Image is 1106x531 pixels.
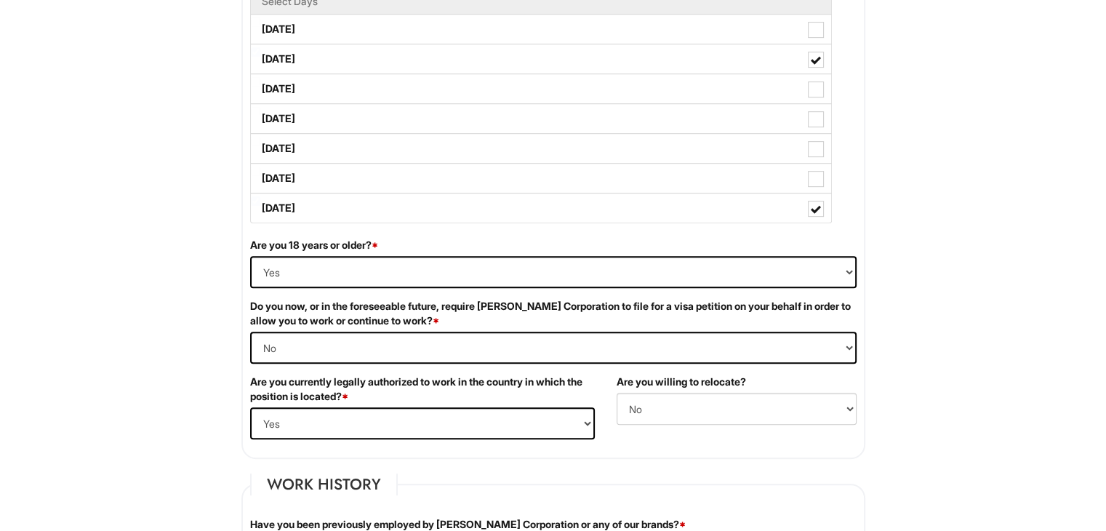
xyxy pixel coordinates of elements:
[251,44,831,73] label: [DATE]
[250,299,857,328] label: Do you now, or in the foreseeable future, require [PERSON_NAME] Corporation to file for a visa pe...
[250,238,378,252] label: Are you 18 years or older?
[251,104,831,133] label: [DATE]
[250,407,595,439] select: (Yes / No)
[617,393,857,425] select: (Yes / No)
[250,332,857,364] select: (Yes / No)
[617,375,746,389] label: Are you willing to relocate?
[250,474,398,495] legend: Work History
[251,15,831,44] label: [DATE]
[251,193,831,223] label: [DATE]
[251,134,831,163] label: [DATE]
[251,74,831,103] label: [DATE]
[250,256,857,288] select: (Yes / No)
[251,164,831,193] label: [DATE]
[250,375,595,404] label: Are you currently legally authorized to work in the country in which the position is located?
